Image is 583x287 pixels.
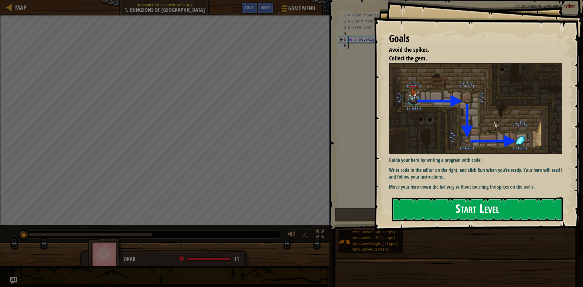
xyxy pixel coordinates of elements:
[234,255,239,263] span: 11
[244,5,254,10] span: Ask AI
[87,237,123,271] img: thang_avatar_frame.png
[352,236,395,240] span: hero.moveLeft(steps)
[335,208,574,222] button: Run
[339,236,350,248] img: portrait.png
[241,2,257,14] button: Ask AI
[389,46,429,54] span: Avoid the spikes.
[301,229,311,241] button: ♫
[389,167,566,181] p: Write code in the editor on the right, and click Run when you’re ready. Your hero will read it an...
[261,5,271,10] span: Hints
[10,277,17,284] button: Ask AI
[338,36,348,43] div: 5
[338,30,348,36] div: 4
[179,256,239,262] div: health: 11 / 11
[288,5,315,12] span: Game Menu
[389,63,566,154] img: Dungeons of kithgard
[381,46,560,54] li: Avoid the spikes.
[338,24,348,30] div: 3
[338,43,348,49] div: 6
[389,183,566,190] p: Move your hero down the hallway without touching the spikes on the walls.
[338,18,348,24] div: 2
[124,255,244,263] div: Okar
[381,54,560,63] li: Collect the gem.
[15,3,26,12] span: Map
[286,229,298,241] button: Adjust volume
[392,197,563,221] button: Start Level
[352,242,397,246] span: hero.moveRight(steps)
[338,12,348,18] div: 1
[12,3,26,12] a: Map
[389,54,427,62] span: Collect the gem.
[352,230,395,234] span: hero.moveDown(steps)
[389,157,566,164] p: Guide your hero by writing a program with code!
[302,230,308,239] span: ♫
[352,248,391,252] span: hero.moveUp(steps)
[389,32,562,46] div: Goals
[314,229,326,241] button: Toggle fullscreen
[277,2,319,17] button: Game Menu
